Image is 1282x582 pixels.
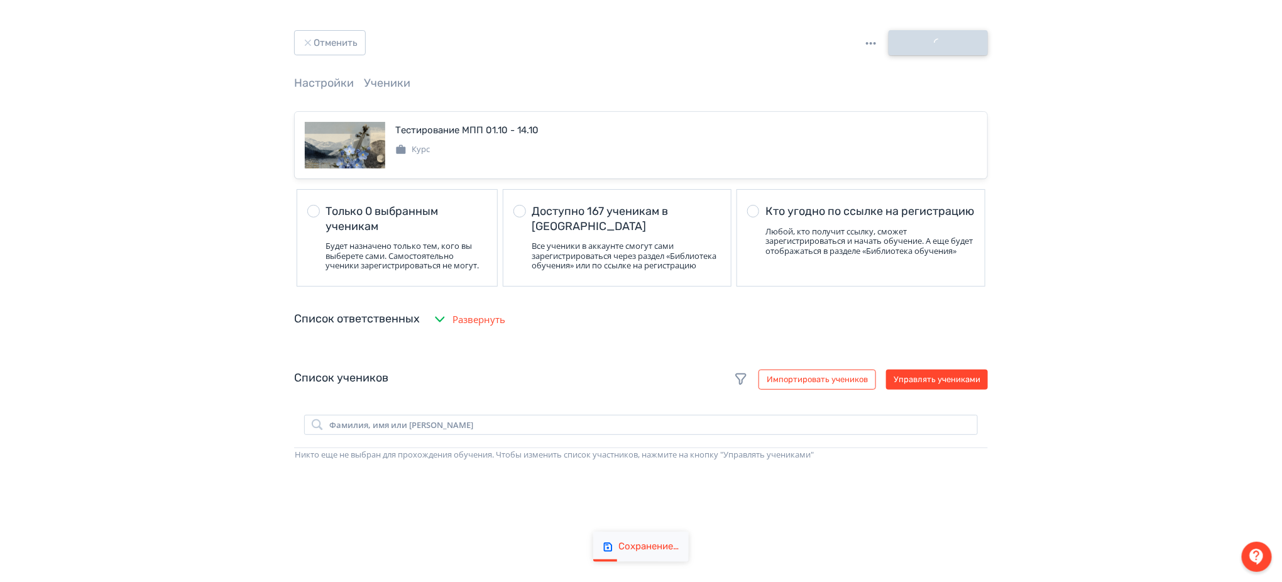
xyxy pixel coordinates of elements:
[294,76,354,90] a: Настройки
[886,370,988,390] button: Управлять учениками
[532,204,721,234] div: Доступно 167 ученикам в [GEOGRAPHIC_DATA]
[618,541,679,553] div: Сохранение…
[294,310,420,327] div: Список ответственных
[395,123,539,138] div: Тестирование МПП 01.10 - 14.10
[294,30,366,55] button: Отменить
[759,370,876,390] button: Импортировать учеников
[395,143,430,156] div: Курс
[294,370,988,390] div: Список учеников
[430,307,508,332] button: Развернуть
[326,204,487,234] div: Только 0 выбранным ученикам
[765,227,975,256] div: Любой, кто получит ссылку, сможет зарегистрироваться и начать обучение. А еще будет отображаться ...
[532,241,721,271] div: Все ученики в аккаунте смогут сами зарегистрироваться через раздел «Библиотека обучения» или по с...
[364,76,410,90] a: Ученики
[765,204,975,219] div: Кто угодно по ссылке на регистрацию
[295,449,987,461] div: Никто еще не выбран для прохождения обучения. Чтобы изменить список участников, нажмите на кнопку...
[452,312,505,327] span: Развернуть
[326,241,487,271] div: Будет назначено только тем, кого вы выберете сами. Самостоятельно ученики зарегистрироваться не м...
